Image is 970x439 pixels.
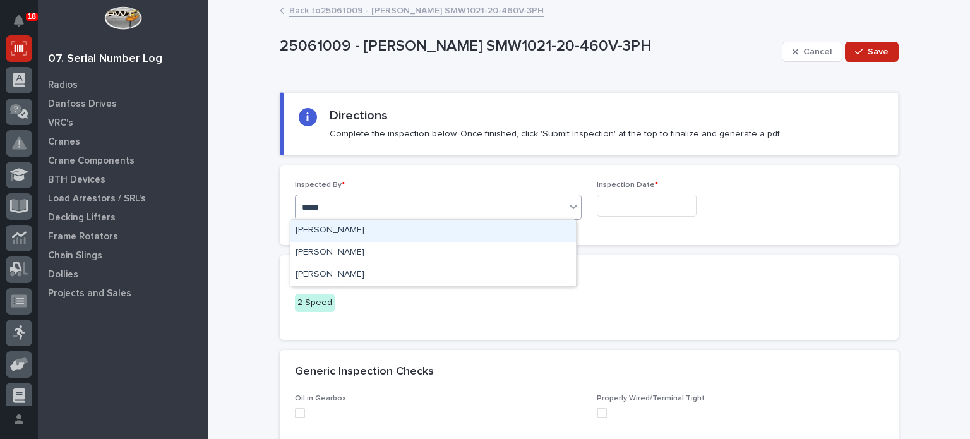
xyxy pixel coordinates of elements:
[295,294,335,312] div: 2-Speed
[38,151,208,170] a: Crane Components
[330,108,388,123] h2: Directions
[295,395,346,402] span: Oil in Gearbox
[845,42,899,62] button: Save
[48,212,116,224] p: Decking Lifters
[48,269,78,280] p: Dollies
[290,264,576,286] div: Patrick Timm
[868,46,889,57] span: Save
[48,155,135,167] p: Crane Components
[295,365,434,379] h2: Generic Inspection Checks
[289,3,544,17] a: Back to25061009 - [PERSON_NAME] SMW1021-20-460V-3PH
[48,193,146,205] p: Load Arrestors / SRL's
[48,80,78,91] p: Radios
[38,94,208,113] a: Danfoss Drives
[38,284,208,303] a: Projects and Sales
[104,6,141,30] img: Workspace Logo
[38,132,208,151] a: Cranes
[38,246,208,265] a: Chain Slings
[48,136,80,148] p: Cranes
[38,208,208,227] a: Decking Lifters
[782,42,842,62] button: Cancel
[597,181,658,189] span: Inspection Date
[38,170,208,189] a: BTH Devices
[38,113,208,132] a: VRC's
[38,189,208,208] a: Load Arrestors / SRL's
[48,288,131,299] p: Projects and Sales
[6,8,32,34] button: Notifications
[16,15,32,35] div: Notifications18
[48,99,117,110] p: Danfoss Drives
[295,181,345,189] span: Inspected By
[295,271,470,287] span: Speed Designation (from Prod-Db: Hoists) (from hoistRecord)
[48,52,162,66] div: 07. Serial Number Log
[48,174,105,186] p: BTH Devices
[597,395,705,402] span: Properly Wired/Terminal Tight
[28,12,36,21] p: 18
[803,46,832,57] span: Cancel
[48,117,73,129] p: VRC's
[330,128,781,140] p: Complete the inspection below. Once finished, click 'Submit Inspection' at the top to finalize an...
[280,37,777,56] p: 25061009 - [PERSON_NAME] SMW1021-20-460V-3PH
[290,220,576,242] div: Klint Patrick
[38,265,208,284] a: Dollies
[290,242,576,264] div: Patrick Briar
[48,231,118,243] p: Frame Rotators
[48,250,102,262] p: Chain Slings
[38,227,208,246] a: Frame Rotators
[38,75,208,94] a: Radios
